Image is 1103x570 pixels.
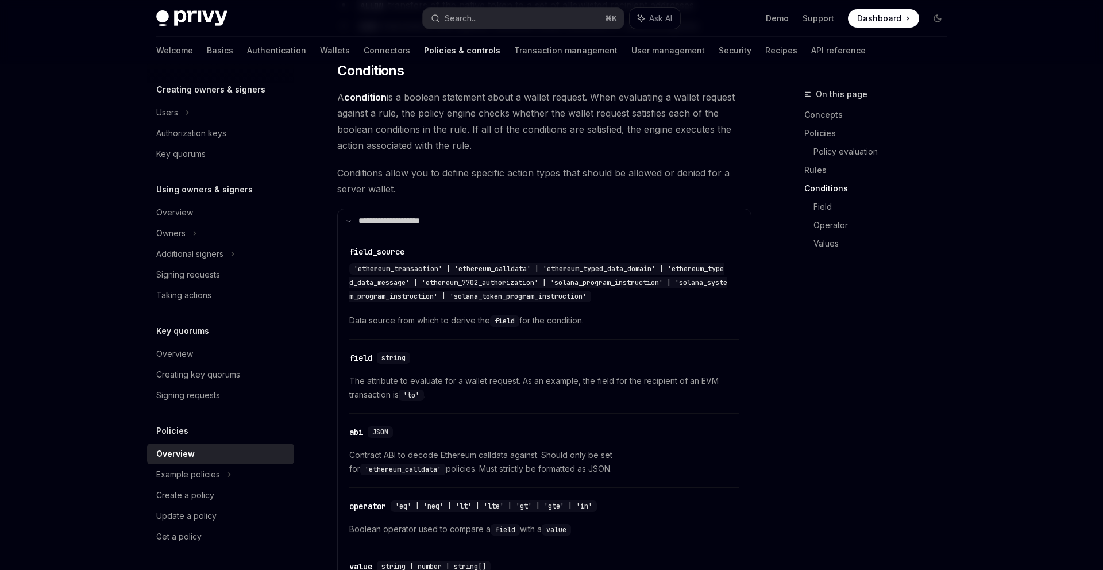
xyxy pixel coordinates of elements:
a: Security [719,37,751,64]
a: Creating key quorums [147,364,294,385]
div: Overview [156,347,193,361]
a: Welcome [156,37,193,64]
span: string [381,353,406,363]
strong: condition [344,91,387,103]
a: Policies [804,124,956,142]
a: Transaction management [514,37,618,64]
h5: Using owners & signers [156,183,253,197]
div: Overview [156,447,195,461]
span: 'eq' | 'neq' | 'lt' | 'lte' | 'gt' | 'gte' | 'in' [395,502,592,511]
code: 'to' [399,390,424,401]
span: JSON [372,427,388,437]
div: operator [349,500,386,512]
a: Operator [813,216,956,234]
div: Key quorums [156,147,206,161]
a: Authorization keys [147,123,294,144]
span: The attribute to evaluate for a wallet request. As an example, the field for the recipient of an ... [349,374,739,402]
div: Update a policy [156,509,217,523]
a: Connectors [364,37,410,64]
a: Concepts [804,106,956,124]
h5: Key quorums [156,324,209,338]
button: Search...⌘K [423,8,624,29]
a: Overview [147,202,294,223]
span: Dashboard [857,13,901,24]
span: 'ethereum_transaction' | 'ethereum_calldata' | 'ethereum_typed_data_domain' | 'ethereum_typed_dat... [349,264,727,301]
span: Contract ABI to decode Ethereum calldata against. Should only be set for policies. Must strictly ... [349,448,739,476]
span: On this page [816,87,867,101]
span: Data source from which to derive the for the condition. [349,314,739,328]
span: Conditions allow you to define specific action types that should be allowed or denied for a serve... [337,165,751,197]
span: ⌘ K [605,14,617,23]
div: Creating key quorums [156,368,240,382]
div: Create a policy [156,488,214,502]
h5: Policies [156,424,188,438]
div: Signing requests [156,388,220,402]
a: Create a policy [147,485,294,506]
a: Signing requests [147,385,294,406]
a: Key quorums [147,144,294,164]
a: Overview [147,344,294,364]
code: field [491,524,520,536]
a: Policies & controls [424,37,500,64]
a: Dashboard [848,9,919,28]
a: Support [803,13,834,24]
a: Wallets [320,37,350,64]
div: Get a policy [156,530,202,544]
button: Ask AI [630,8,680,29]
div: Additional signers [156,247,223,261]
a: Demo [766,13,789,24]
div: field [349,352,372,364]
code: 'ethereum_calldata' [360,464,446,475]
div: Example policies [156,468,220,482]
span: Ask AI [649,13,672,24]
div: Search... [445,11,477,25]
a: Overview [147,444,294,464]
div: Owners [156,226,186,240]
div: Taking actions [156,288,211,302]
a: Rules [804,161,956,179]
div: Signing requests [156,268,220,282]
h5: Creating owners & signers [156,83,265,97]
button: Toggle dark mode [928,9,947,28]
div: Authorization keys [156,126,226,140]
a: Signing requests [147,264,294,285]
a: Authentication [247,37,306,64]
a: User management [631,37,705,64]
a: Conditions [804,179,956,198]
a: Taking actions [147,285,294,306]
a: Get a policy [147,526,294,547]
span: Conditions [337,61,404,80]
code: value [542,524,571,536]
code: field [490,315,519,327]
a: Field [813,198,956,216]
img: dark logo [156,10,227,26]
a: Values [813,234,956,253]
span: Boolean operator used to compare a with a [349,522,739,536]
a: Basics [207,37,233,64]
a: API reference [811,37,866,64]
div: abi [349,426,363,438]
span: A is a boolean statement about a wallet request. When evaluating a wallet request against a rule,... [337,89,751,153]
a: Recipes [765,37,797,64]
div: Overview [156,206,193,219]
div: field_source [349,246,404,257]
a: Policy evaluation [813,142,956,161]
div: Users [156,106,178,120]
a: Update a policy [147,506,294,526]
